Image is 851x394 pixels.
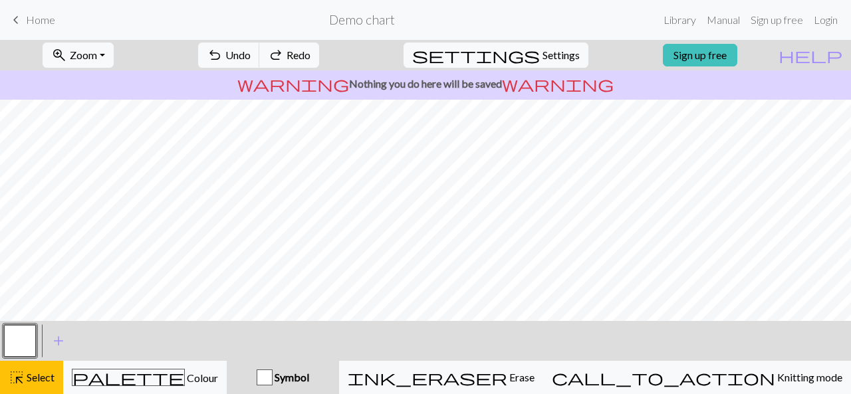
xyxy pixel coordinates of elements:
[70,49,97,61] span: Zoom
[775,371,842,383] span: Knitting mode
[207,46,223,64] span: undo
[348,368,507,387] span: ink_eraser
[72,368,184,387] span: palette
[273,371,309,383] span: Symbol
[808,7,843,33] a: Login
[185,371,218,384] span: Colour
[51,46,67,64] span: zoom_in
[287,49,310,61] span: Redo
[227,361,339,394] button: Symbol
[412,47,540,63] i: Settings
[745,7,808,33] a: Sign up free
[51,332,66,350] span: add
[779,46,842,64] span: help
[329,12,395,27] h2: Demo chart
[412,46,540,64] span: settings
[543,47,580,63] span: Settings
[552,368,775,387] span: call_to_action
[9,368,25,387] span: highlight_alt
[259,43,319,68] button: Redo
[339,361,543,394] button: Erase
[198,43,260,68] button: Undo
[26,13,55,26] span: Home
[268,46,284,64] span: redo
[507,371,535,383] span: Erase
[63,361,227,394] button: Colour
[43,43,114,68] button: Zoom
[663,44,737,66] a: Sign up free
[543,361,851,394] button: Knitting mode
[8,11,24,29] span: keyboard_arrow_left
[502,74,614,93] span: warning
[5,76,846,92] p: Nothing you do here will be saved
[25,371,55,383] span: Select
[404,43,588,68] button: SettingsSettings
[225,49,251,61] span: Undo
[237,74,349,93] span: warning
[658,7,701,33] a: Library
[701,7,745,33] a: Manual
[8,9,55,31] a: Home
